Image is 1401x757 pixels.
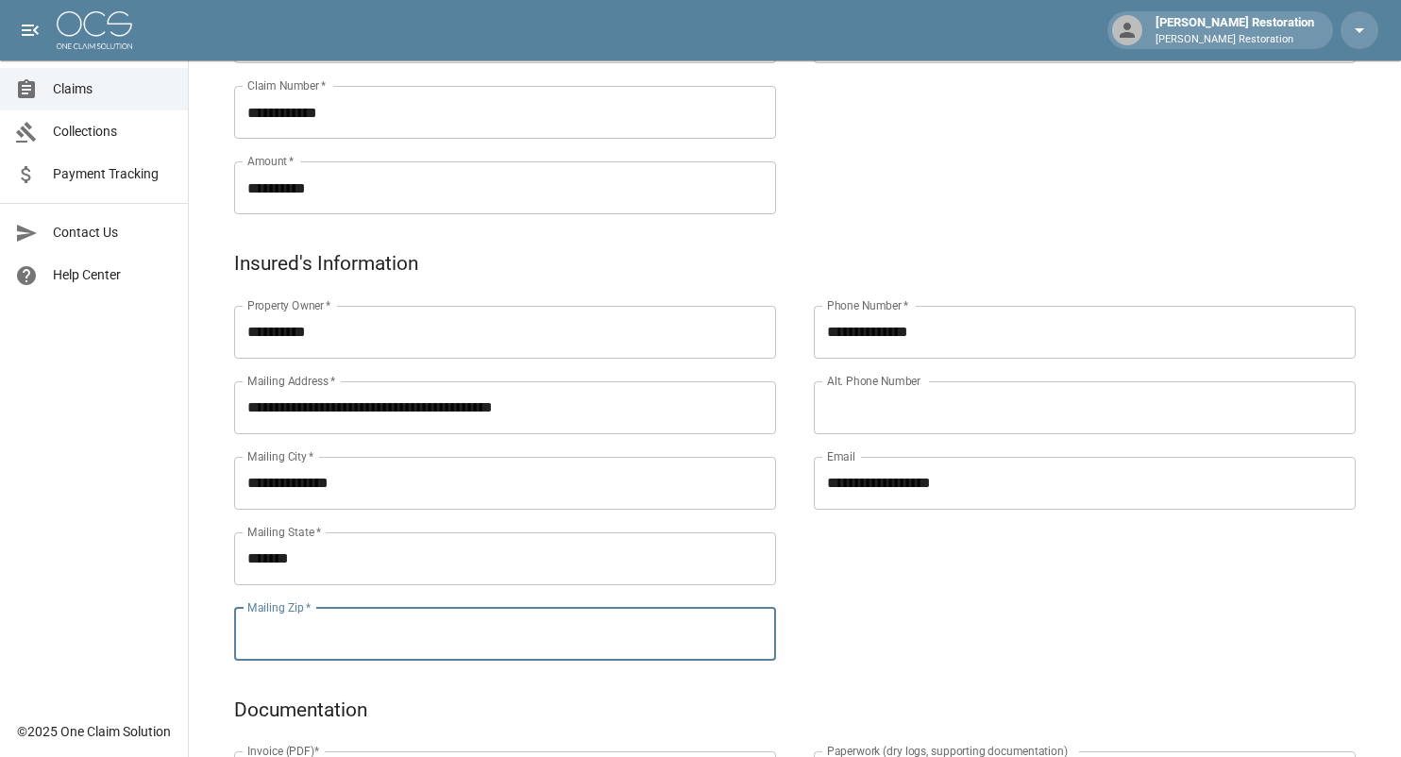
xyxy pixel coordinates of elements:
label: Alt. Phone Number [827,373,920,389]
label: Email [827,448,855,464]
div: [PERSON_NAME] Restoration [1148,13,1322,47]
div: © 2025 One Claim Solution [17,722,171,741]
label: Mailing Address [247,373,335,389]
label: Claim Number [247,77,326,93]
span: Claims [53,79,173,99]
label: Property Owner [247,297,331,313]
span: Help Center [53,265,173,285]
span: Collections [53,122,173,142]
p: [PERSON_NAME] Restoration [1156,32,1314,48]
label: Phone Number [827,297,908,313]
label: Amount [247,153,295,169]
span: Payment Tracking [53,164,173,184]
span: Contact Us [53,223,173,243]
button: open drawer [11,11,49,49]
label: Mailing Zip [247,599,312,615]
label: Mailing State [247,524,321,540]
img: ocs-logo-white-transparent.png [57,11,132,49]
label: Mailing City [247,448,314,464]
